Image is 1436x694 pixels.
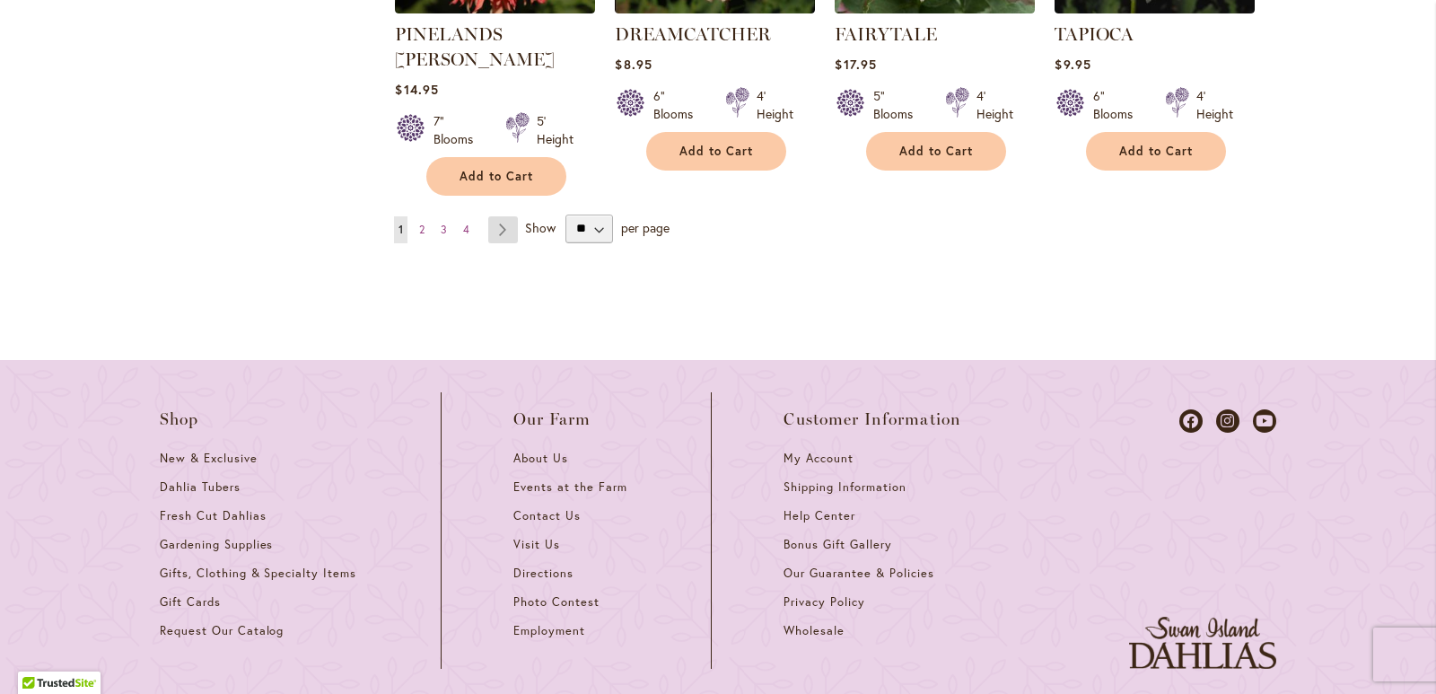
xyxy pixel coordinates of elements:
span: $9.95 [1055,56,1090,73]
span: New & Exclusive [160,451,258,466]
span: Help Center [784,508,855,523]
a: 4 [459,216,474,243]
div: 5' Height [537,112,574,148]
span: Show [525,218,556,235]
span: Add to Cart [460,169,533,184]
div: 4' Height [976,87,1013,123]
span: Add to Cart [679,144,753,159]
div: 6" Blooms [1093,87,1143,123]
span: Events at the Farm [513,479,626,495]
div: 4' Height [1196,87,1233,123]
span: Gardening Supplies [160,537,273,552]
span: Dahlia Tubers [160,479,241,495]
span: Employment [513,623,585,638]
button: Add to Cart [1086,132,1226,171]
span: Add to Cart [899,144,973,159]
span: Photo Contest [513,594,600,610]
div: 5" Blooms [873,87,924,123]
a: DREAMCATCHER [615,23,771,45]
span: 1 [398,223,403,236]
span: Customer Information [784,410,961,428]
span: $8.95 [615,56,652,73]
span: Visit Us [513,537,560,552]
span: Our Guarantee & Policies [784,566,933,581]
div: 4' Height [757,87,793,123]
button: Add to Cart [866,132,1006,171]
div: 7" Blooms [433,112,484,148]
span: Directions [513,566,574,581]
button: Add to Cart [426,157,566,196]
span: My Account [784,451,854,466]
span: Add to Cart [1119,144,1193,159]
span: Bonus Gift Gallery [784,537,891,552]
div: 6" Blooms [653,87,704,123]
span: Contact Us [513,508,581,523]
span: $17.95 [835,56,876,73]
a: Dahlias on Youtube [1253,409,1276,433]
span: Wholesale [784,623,845,638]
a: TAPIOCA [1055,23,1134,45]
span: Fresh Cut Dahlias [160,508,267,523]
a: Dahlias on Instagram [1216,409,1239,433]
span: Gift Cards [160,594,221,610]
span: Gifts, Clothing & Specialty Items [160,566,356,581]
span: $14.95 [395,81,438,98]
span: Request Our Catalog [160,623,284,638]
span: 4 [463,223,469,236]
span: About Us [513,451,568,466]
a: PINELANDS [PERSON_NAME] [395,23,555,70]
button: Add to Cart [646,132,786,171]
a: FAIRYTALE [835,23,937,45]
span: 3 [441,223,447,236]
span: Shipping Information [784,479,906,495]
a: Dahlias on Facebook [1179,409,1203,433]
span: Privacy Policy [784,594,865,610]
a: 3 [436,216,451,243]
span: per page [621,218,670,235]
span: Shop [160,410,199,428]
iframe: Launch Accessibility Center [13,630,64,681]
span: Our Farm [513,410,591,428]
span: 2 [419,223,425,236]
a: 2 [415,216,429,243]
